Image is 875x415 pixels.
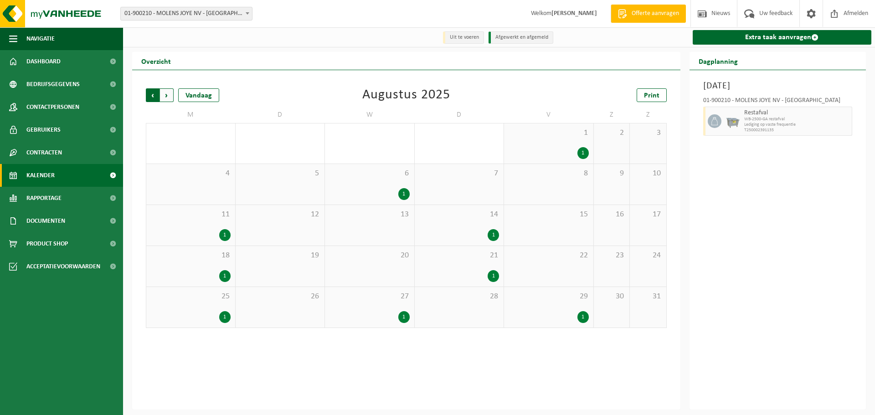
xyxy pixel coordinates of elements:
[26,232,68,255] span: Product Shop
[630,107,666,123] td: Z
[611,5,686,23] a: Offerte aanvragen
[509,169,589,179] span: 8
[151,169,231,179] span: 4
[26,118,61,141] span: Gebruikers
[26,210,65,232] span: Documenten
[629,9,681,18] span: Offerte aanvragen
[240,169,320,179] span: 5
[121,7,252,20] span: 01-900210 - MOLENS JOYE NV - ROESELARE
[419,210,499,220] span: 14
[362,88,450,102] div: Augustus 2025
[26,141,62,164] span: Contracten
[509,210,589,220] span: 15
[26,164,55,187] span: Kalender
[489,31,553,44] li: Afgewerkt en afgemeld
[703,97,853,107] div: 01-900210 - MOLENS JOYE NV - [GEOGRAPHIC_DATA]
[178,88,219,102] div: Vandaag
[693,30,872,45] a: Extra taak aanvragen
[509,292,589,302] span: 29
[146,107,236,123] td: M
[329,292,410,302] span: 27
[26,255,100,278] span: Acceptatievoorwaarden
[744,117,850,122] span: WB-2500-GA restafval
[726,114,740,128] img: WB-2500-GAL-GY-01
[219,311,231,323] div: 1
[634,251,661,261] span: 24
[219,270,231,282] div: 1
[509,251,589,261] span: 22
[577,147,589,159] div: 1
[594,107,630,123] td: Z
[443,31,484,44] li: Uit te voeren
[151,292,231,302] span: 25
[160,88,174,102] span: Volgende
[488,270,499,282] div: 1
[26,50,61,73] span: Dashboard
[236,107,325,123] td: D
[26,27,55,50] span: Navigatie
[744,128,850,133] span: T250002391135
[26,73,80,96] span: Bedrijfsgegevens
[644,92,659,99] span: Print
[398,188,410,200] div: 1
[637,88,667,102] a: Print
[419,251,499,261] span: 21
[577,311,589,323] div: 1
[509,128,589,138] span: 1
[551,10,597,17] strong: [PERSON_NAME]
[598,292,625,302] span: 30
[598,128,625,138] span: 2
[598,251,625,261] span: 23
[690,52,747,70] h2: Dagplanning
[744,109,850,117] span: Restafval
[634,210,661,220] span: 17
[398,311,410,323] div: 1
[419,292,499,302] span: 28
[329,169,410,179] span: 6
[325,107,415,123] td: W
[744,122,850,128] span: Lediging op vaste frequentie
[598,169,625,179] span: 9
[132,52,180,70] h2: Overzicht
[634,169,661,179] span: 10
[329,251,410,261] span: 20
[415,107,504,123] td: D
[151,210,231,220] span: 11
[598,210,625,220] span: 16
[26,96,79,118] span: Contactpersonen
[419,169,499,179] span: 7
[504,107,594,123] td: V
[219,229,231,241] div: 1
[146,88,160,102] span: Vorige
[703,79,853,93] h3: [DATE]
[120,7,252,20] span: 01-900210 - MOLENS JOYE NV - ROESELARE
[151,251,231,261] span: 18
[240,292,320,302] span: 26
[240,210,320,220] span: 12
[240,251,320,261] span: 19
[329,210,410,220] span: 13
[26,187,62,210] span: Rapportage
[634,292,661,302] span: 31
[634,128,661,138] span: 3
[488,229,499,241] div: 1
